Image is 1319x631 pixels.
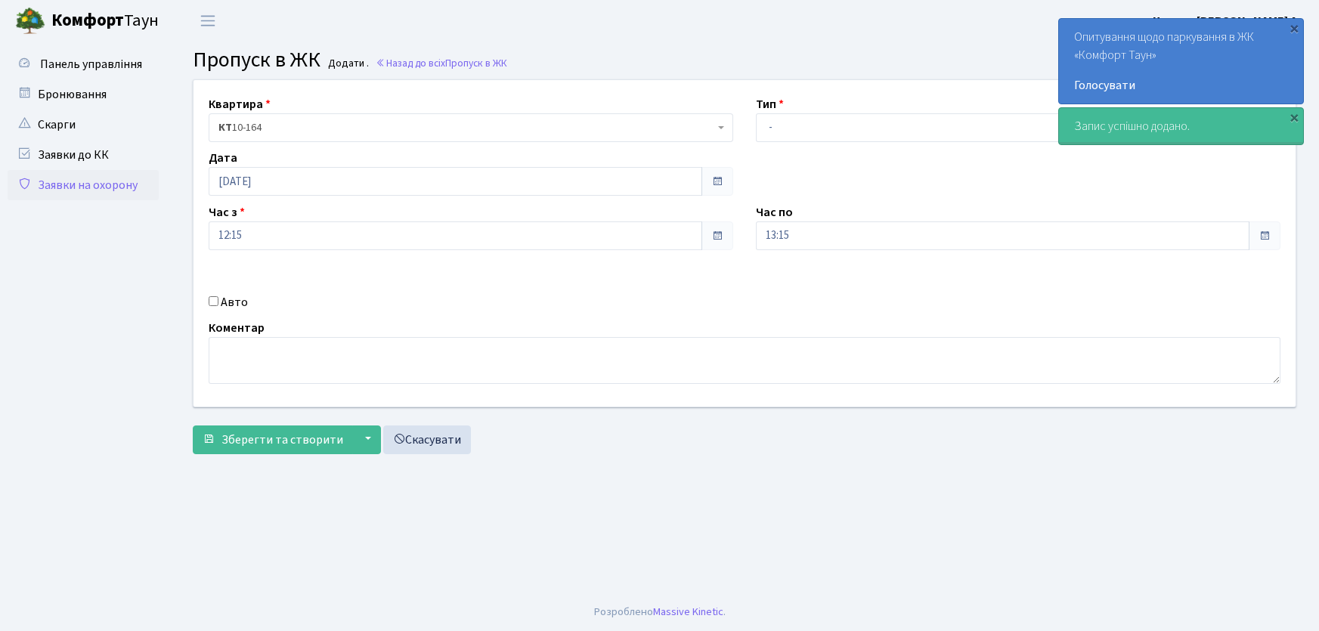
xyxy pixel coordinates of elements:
[40,56,142,73] span: Панель управління
[756,203,793,221] label: Час по
[1153,13,1301,29] b: Цитрус [PERSON_NAME] А.
[221,293,248,311] label: Авто
[594,604,726,620] div: Розроблено .
[51,8,159,34] span: Таун
[325,57,369,70] small: Додати .
[756,95,784,113] label: Тип
[193,45,320,75] span: Пропуск в ЖК
[1153,12,1301,30] a: Цитрус [PERSON_NAME] А.
[376,56,507,70] a: Назад до всіхПропуск в ЖК
[8,170,159,200] a: Заявки на охорону
[189,8,227,33] button: Переключити навігацію
[445,56,507,70] span: Пропуск в ЖК
[8,79,159,110] a: Бронювання
[1059,108,1303,144] div: Запис успішно додано.
[1286,20,1302,36] div: ×
[209,95,271,113] label: Квартира
[51,8,124,32] b: Комфорт
[8,110,159,140] a: Скарги
[209,149,237,167] label: Дата
[193,425,353,454] button: Зберегти та створити
[221,431,343,448] span: Зберегти та створити
[209,319,265,337] label: Коментар
[218,120,714,135] span: <b>КТ</b>&nbsp;&nbsp;&nbsp;&nbsp;10-164
[1059,19,1303,104] div: Опитування щодо паркування в ЖК «Комфорт Таун»
[8,140,159,170] a: Заявки до КК
[1286,110,1302,125] div: ×
[653,604,723,620] a: Massive Kinetic
[1074,76,1288,94] a: Голосувати
[218,120,232,135] b: КТ
[15,6,45,36] img: logo.png
[209,203,245,221] label: Час з
[209,113,733,142] span: <b>КТ</b>&nbsp;&nbsp;&nbsp;&nbsp;10-164
[383,425,471,454] a: Скасувати
[8,49,159,79] a: Панель управління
